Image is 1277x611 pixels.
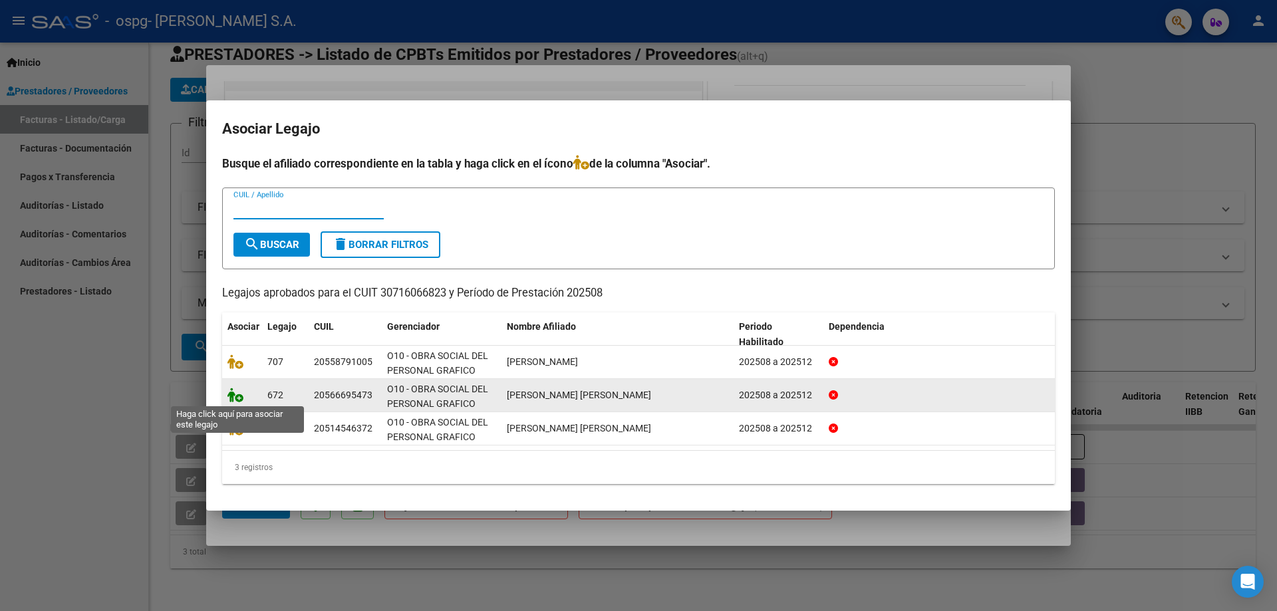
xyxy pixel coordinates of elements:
span: O10 - OBRA SOCIAL DEL PERSONAL GRAFICO [387,350,488,376]
datatable-header-cell: Gerenciador [382,312,501,356]
mat-icon: delete [333,236,349,252]
span: O10 - OBRA SOCIAL DEL PERSONAL GRAFICO [387,417,488,443]
span: ALFONZO CABALLERO PATRICIO DANIEL [507,390,651,400]
span: Periodo Habilitado [739,321,783,347]
span: Borrar Filtros [333,239,428,251]
datatable-header-cell: Dependencia [823,312,1056,356]
span: RECALDE SUAREZ MATEO EZEQUIEL [507,423,651,433]
div: 202508 a 202512 [739,354,818,370]
span: 804 [267,423,283,433]
datatable-header-cell: Periodo Habilitado [734,312,823,356]
div: 202508 a 202512 [739,421,818,436]
h4: Busque el afiliado correspondiente en la tabla y haga click en el ícono de la columna "Asociar". [222,155,1055,172]
button: Buscar [233,233,310,257]
button: Borrar Filtros [321,231,440,258]
span: SCARLATO ISAIAS DANIEL [507,356,578,367]
span: Asociar [227,321,259,332]
span: CUIL [314,321,334,332]
datatable-header-cell: Asociar [222,312,262,356]
div: 20514546372 [314,421,372,436]
h2: Asociar Legajo [222,116,1055,142]
datatable-header-cell: Legajo [262,312,309,356]
mat-icon: search [244,236,260,252]
span: Buscar [244,239,299,251]
datatable-header-cell: Nombre Afiliado [501,312,734,356]
span: Gerenciador [387,321,440,332]
p: Legajos aprobados para el CUIT 30716066823 y Período de Prestación 202508 [222,285,1055,302]
datatable-header-cell: CUIL [309,312,382,356]
div: 202508 a 202512 [739,388,818,403]
div: Open Intercom Messenger [1232,566,1264,598]
span: Nombre Afiliado [507,321,576,332]
span: Legajo [267,321,297,332]
div: 20558791005 [314,354,372,370]
span: Dependencia [829,321,885,332]
span: O10 - OBRA SOCIAL DEL PERSONAL GRAFICO [387,384,488,410]
span: 672 [267,390,283,400]
div: 3 registros [222,451,1055,484]
span: 707 [267,356,283,367]
div: 20566695473 [314,388,372,403]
